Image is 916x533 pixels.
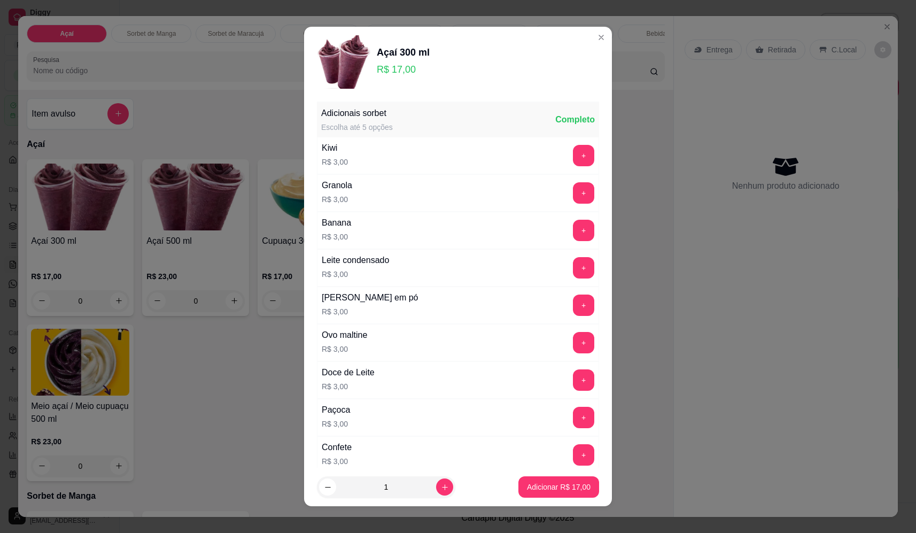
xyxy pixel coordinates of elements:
[573,407,594,428] button: add
[322,217,351,229] div: Banana
[555,113,595,126] div: Completo
[573,295,594,316] button: add
[321,107,393,120] div: Adicionais sorbet
[573,257,594,279] button: add
[518,476,599,498] button: Adicionar R$ 17,00
[573,220,594,241] button: add
[322,254,389,267] div: Leite condensado
[322,381,375,392] p: R$ 3,00
[322,344,367,354] p: R$ 3,00
[322,179,352,192] div: Granola
[322,419,350,429] p: R$ 3,00
[573,145,594,166] button: add
[593,29,610,46] button: Close
[377,62,430,77] p: R$ 17,00
[573,444,594,466] button: add
[322,291,418,304] div: [PERSON_NAME] em pó
[322,441,352,454] div: Confete
[527,482,591,492] p: Adicionar R$ 17,00
[573,182,594,204] button: add
[322,306,418,317] p: R$ 3,00
[322,194,352,205] p: R$ 3,00
[322,157,348,167] p: R$ 3,00
[322,456,352,467] p: R$ 3,00
[317,35,370,89] img: product-image
[573,369,594,391] button: add
[377,45,430,60] div: Açaí 300 ml
[573,332,594,353] button: add
[322,404,350,416] div: Paçoca
[322,142,348,155] div: Kiwi
[322,329,367,342] div: Ovo maltine
[322,269,389,280] p: R$ 3,00
[321,122,393,133] div: Escolha até 5 opções
[436,478,453,496] button: increase-product-quantity
[322,231,351,242] p: R$ 3,00
[322,366,375,379] div: Doce de Leite
[319,478,336,496] button: decrease-product-quantity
